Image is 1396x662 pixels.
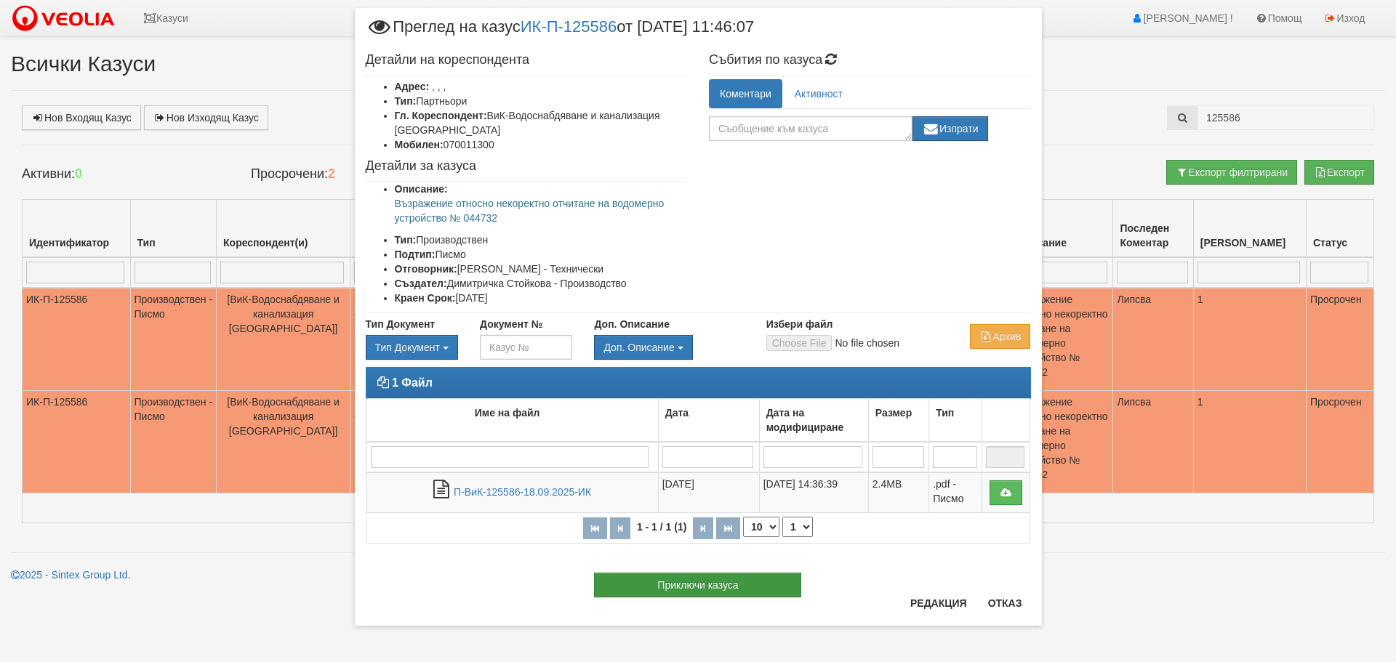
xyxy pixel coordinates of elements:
[395,81,430,92] b: Адрес:
[432,81,446,92] span: , , ,
[395,183,448,195] b: Описание:
[594,335,692,360] button: Доп. Описание
[583,517,607,539] button: Първа страница
[594,317,669,331] label: Доп. Описание
[521,17,617,36] a: ИК-П-125586
[366,53,688,68] h4: Детайли на кореспондента
[759,472,868,513] td: [DATE] 14:36:39
[395,137,688,152] li: 070011300
[366,335,458,360] div: Двоен клик, за изчистване на избраната стойност.
[454,486,591,498] a: П-ВиК-125586-18.09.2025-ИК
[366,317,436,331] label: Тип Документ
[375,342,440,353] span: Тип Документ
[782,517,813,537] select: Страница номер
[658,472,759,513] td: [DATE]
[594,335,744,360] div: Двоен клик, за изчистване на избраната стойност.
[693,517,713,539] button: Следваща страница
[970,324,1030,349] button: Архив
[929,399,982,443] td: Тип: No sort applied, activate to apply an ascending sort
[610,517,630,539] button: Предишна страница
[366,399,658,443] td: Име на файл: No sort applied, activate to apply an ascending sort
[902,592,976,615] button: Редакция
[366,335,458,360] button: Тип Документ
[395,233,688,247] li: Производствен
[395,263,457,275] b: Отговорник:
[709,53,1031,68] h4: Събития по казуса
[395,276,688,291] li: Димитричка Стойкова - Производство
[603,342,674,353] span: Доп. Описание
[665,407,689,419] b: Дата
[716,517,740,539] button: Последна страница
[766,317,833,331] label: Избери файл
[395,247,688,262] li: Писмо
[395,278,447,289] b: Създател:
[912,116,988,141] button: Изпрати
[395,249,436,260] b: Подтип:
[766,407,844,433] b: Дата на модифициране
[395,292,456,304] b: Краен Срок:
[709,79,782,108] a: Коментари
[868,399,928,443] td: Размер: No sort applied, activate to apply an ascending sort
[784,79,854,108] a: Активност
[395,108,688,137] li: ВиК-Водоснабдяване и канализация [GEOGRAPHIC_DATA]
[875,407,912,419] b: Размер
[982,399,1030,443] td: : No sort applied, activate to apply an ascending sort
[395,95,417,107] b: Тип:
[759,399,868,443] td: Дата на модифициране: No sort applied, activate to apply an ascending sort
[868,472,928,513] td: 2.4MB
[936,407,954,419] b: Тип
[395,291,688,305] li: [DATE]
[395,110,487,121] b: Гл. Кореспондент:
[395,196,688,225] p: Възражение относно некоректно отчитане на водомерно устройство № 044732
[392,376,433,389] strong: 1 Файл
[366,159,688,174] h4: Детайли за казуса
[395,139,444,150] b: Мобилен:
[658,399,759,443] td: Дата: No sort applied, activate to apply an ascending sort
[395,94,688,108] li: Партньори
[395,234,417,246] b: Тип:
[480,317,542,331] label: Документ №
[979,592,1031,615] button: Отказ
[929,472,982,513] td: .pdf - Писмо
[395,262,688,276] li: [PERSON_NAME] - Технически
[743,517,779,537] select: Брой редове на страница
[366,19,755,46] span: Преглед на казус от [DATE] 11:46:07
[633,521,690,533] span: 1 - 1 / 1 (1)
[475,407,540,419] b: Име на файл
[594,573,801,597] button: Приключи казуса
[366,472,1030,513] tr: П-ВиК-125586-18.09.2025-ИК.pdf - Писмо
[480,335,572,360] input: Казус №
